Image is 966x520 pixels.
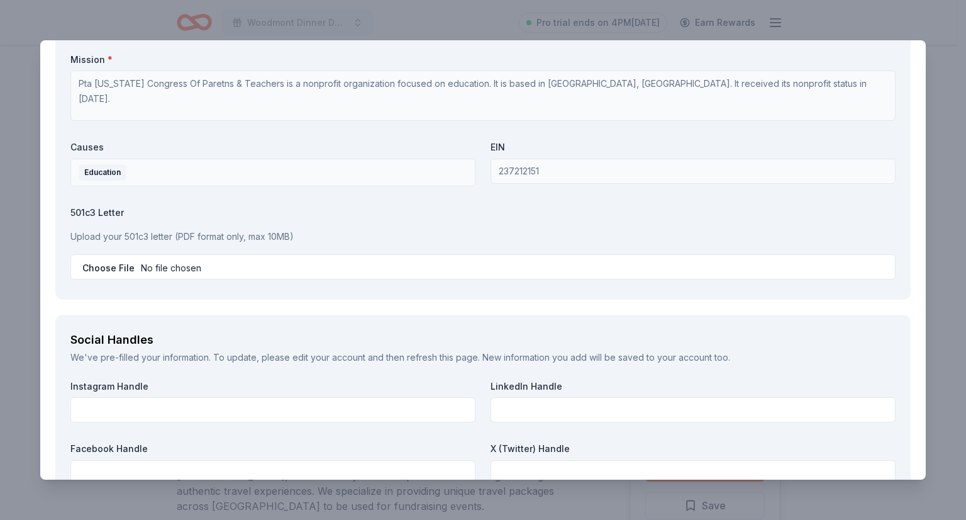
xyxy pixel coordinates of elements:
[70,159,475,186] button: Education
[70,380,475,393] label: Instagram Handle
[70,330,896,350] div: Social Handles
[79,164,126,181] div: Education
[491,443,896,455] label: X (Twitter) Handle
[70,54,896,66] label: Mission
[70,141,475,154] label: Causes
[491,380,896,393] label: LinkedIn Handle
[70,229,896,244] p: Upload your 501c3 letter (PDF format only, max 10MB)
[70,206,896,219] label: 501c3 Letter
[70,71,896,121] textarea: Pta [US_STATE] Congress Of Paretns & Teachers is a nonprofit organization focused on education. I...
[70,350,896,365] div: We've pre-filled your information. To update, please and then refresh this page. New information ...
[70,443,475,455] label: Facebook Handle
[491,141,896,154] label: EIN
[292,352,365,363] a: edit your account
